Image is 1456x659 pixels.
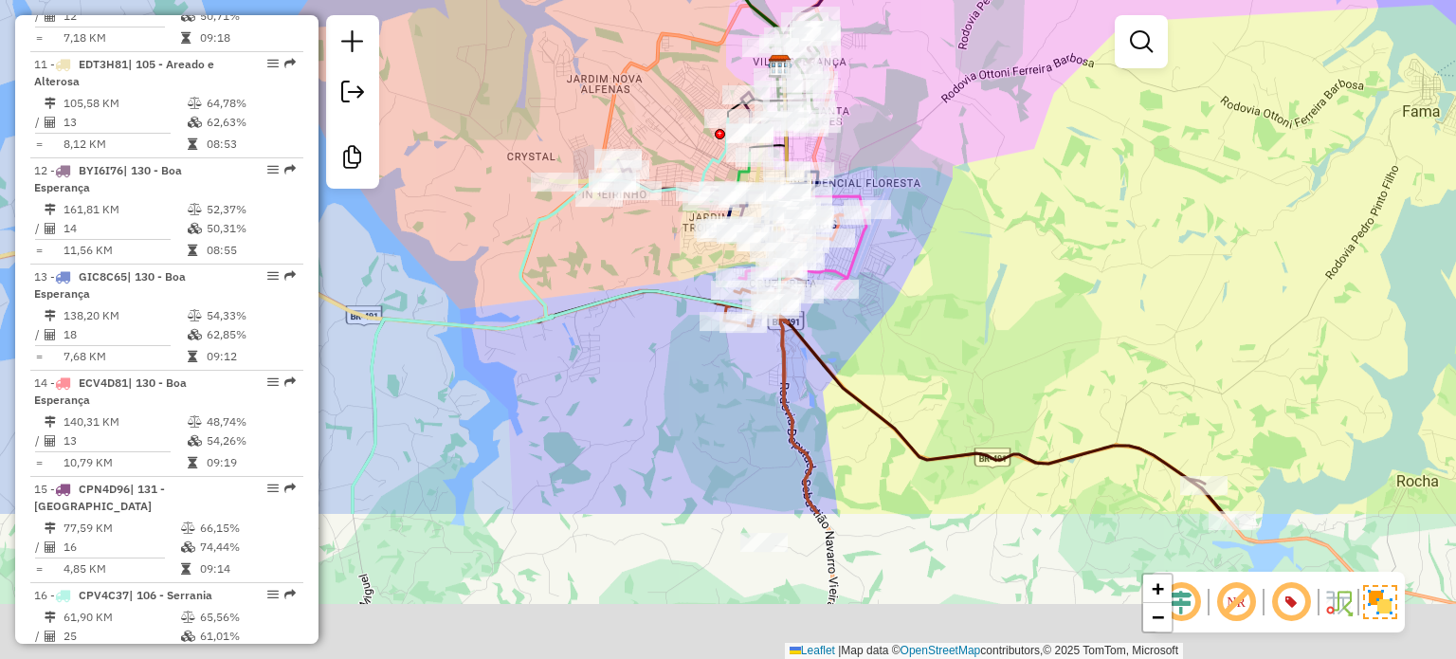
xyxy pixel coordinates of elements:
em: Opções [267,589,279,600]
img: Fluxo de ruas [1323,587,1354,617]
span: − [1152,605,1164,629]
td: 77,59 KM [63,519,180,538]
td: / [34,113,44,132]
span: | 130 - Boa Esperança [34,375,187,407]
td: / [34,431,44,450]
td: = [34,559,44,578]
i: Distância Total [45,98,56,109]
td: 09:19 [206,453,296,472]
i: Distância Total [45,522,56,534]
i: % de utilização do peso [188,204,202,215]
span: | 131 - [GEOGRAPHIC_DATA] [34,482,165,513]
td: 7,18 KM [63,28,180,47]
i: Tempo total em rota [188,138,197,150]
i: Distância Total [45,416,56,428]
em: Rota exportada [284,270,296,282]
td: 09:12 [206,347,296,366]
a: OpenStreetMap [901,644,981,657]
span: ECV4D81 [79,375,128,390]
i: Tempo total em rota [181,32,191,44]
span: + [1152,577,1164,600]
td: 64,78% [206,94,296,113]
a: Criar modelo [334,138,372,181]
i: Tempo total em rota [188,457,197,468]
td: 50,71% [199,7,295,26]
td: 10,79 KM [63,453,187,472]
td: 54,26% [206,431,296,450]
span: CPN4D96 [79,482,130,496]
td: = [34,453,44,472]
td: = [34,135,44,154]
em: Opções [267,164,279,175]
i: Tempo total em rota [188,245,197,256]
i: Total de Atividades [45,329,56,340]
td: / [34,627,44,646]
td: 25 [63,627,180,646]
a: Zoom out [1143,603,1172,632]
span: 13 - [34,269,186,301]
i: Total de Atividades [45,10,56,22]
td: 50,31% [206,219,296,238]
td: / [34,538,44,557]
span: 16 - [34,588,212,602]
i: % de utilização da cubagem [188,435,202,447]
td: = [34,347,44,366]
span: GIC8C65 [79,269,127,284]
i: % de utilização da cubagem [188,117,202,128]
td: 138,20 KM [63,306,187,325]
td: 61,90 KM [63,608,180,627]
i: % de utilização da cubagem [188,223,202,234]
i: Distância Total [45,204,56,215]
td: 09:18 [199,28,295,47]
i: % de utilização do peso [188,98,202,109]
span: Exibir NR [1213,579,1259,625]
span: | [838,644,841,657]
td: 16 [63,538,180,557]
i: Total de Atividades [45,223,56,234]
i: Total de Atividades [45,117,56,128]
td: 48,74% [206,412,296,431]
a: Leaflet [790,644,835,657]
span: 11 - [34,57,214,88]
i: Total de Atividades [45,435,56,447]
em: Rota exportada [284,164,296,175]
td: 8,12 KM [63,135,187,154]
i: % de utilização da cubagem [181,631,195,642]
span: | 130 - Boa Esperança [34,269,186,301]
td: 08:55 [206,241,296,260]
a: Exportar sessão [334,73,372,116]
td: 09:14 [199,559,295,578]
i: Total de Atividades [45,541,56,553]
span: 15 - [34,482,165,513]
td: 11,56 KM [63,241,187,260]
td: 13 [63,431,187,450]
span: | 106 - Serrania [129,588,212,602]
i: Distância Total [45,612,56,623]
td: 54,33% [206,306,296,325]
td: 14 [63,219,187,238]
a: Exibir filtros [1122,23,1160,61]
td: 66,15% [199,519,295,538]
div: Map data © contributors,© 2025 TomTom, Microsoft [785,643,1183,659]
i: Distância Total [45,310,56,321]
td: / [34,325,44,344]
td: 65,56% [199,608,295,627]
span: BYI6I76 [79,163,123,177]
td: 13 [63,113,187,132]
em: Opções [267,376,279,388]
em: Rota exportada [284,376,296,388]
i: % de utilização da cubagem [181,10,195,22]
td: 161,81 KM [63,200,187,219]
td: 4,85 KM [63,559,180,578]
i: % de utilização da cubagem [188,329,202,340]
td: / [34,7,44,26]
span: 14 - [34,375,187,407]
i: % de utilização do peso [181,612,195,623]
td: = [34,28,44,47]
i: % de utilização da cubagem [181,541,195,553]
td: 61,01% [199,627,295,646]
td: 74,44% [199,538,295,557]
td: 52,37% [206,200,296,219]
td: 62,63% [206,113,296,132]
i: % de utilização do peso [188,310,202,321]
